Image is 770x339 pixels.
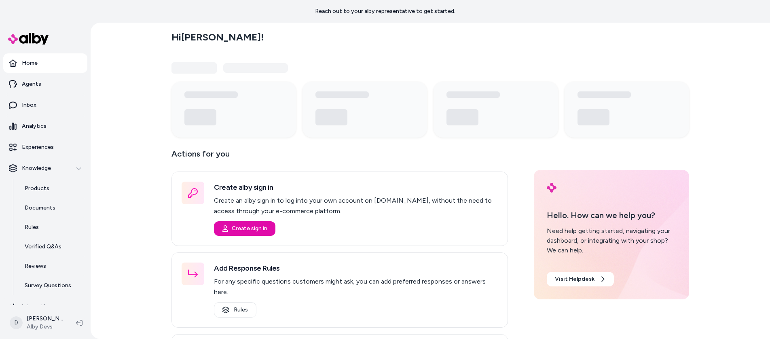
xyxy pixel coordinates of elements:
[547,226,676,255] div: Need help getting started, navigating your dashboard, or integrating with your shop? We can help.
[22,101,36,109] p: Inbox
[547,209,676,221] p: Hello. How can we help you?
[214,302,256,318] a: Rules
[3,95,87,115] a: Inbox
[214,221,275,236] button: Create sign in
[17,198,87,218] a: Documents
[214,182,498,193] h3: Create alby sign in
[22,164,51,172] p: Knowledge
[214,263,498,274] h3: Add Response Rules
[171,147,508,167] p: Actions for you
[10,316,23,329] span: D
[22,303,55,311] p: Integrations
[25,282,71,290] p: Survey Questions
[22,59,38,67] p: Home
[22,143,54,151] p: Experiences
[22,80,41,88] p: Agents
[5,310,70,336] button: D[PERSON_NAME]Alby Devs
[22,122,47,130] p: Analytics
[3,53,87,73] a: Home
[214,276,498,297] p: For any specific questions customers might ask, you can add preferred responses or answers here.
[17,179,87,198] a: Products
[3,117,87,136] a: Analytics
[3,138,87,157] a: Experiences
[3,74,87,94] a: Agents
[214,195,498,216] p: Create an alby sign in to log into your own account on [DOMAIN_NAME], without the need to access ...
[547,272,614,286] a: Visit Helpdesk
[25,223,39,231] p: Rules
[3,159,87,178] button: Knowledge
[315,7,455,15] p: Reach out to your alby representative to get started.
[17,276,87,295] a: Survey Questions
[25,262,46,270] p: Reviews
[3,297,87,316] a: Integrations
[8,33,49,44] img: alby Logo
[25,243,61,251] p: Verified Q&As
[171,31,264,43] h2: Hi [PERSON_NAME] !
[547,183,556,193] img: alby Logo
[27,315,63,323] p: [PERSON_NAME]
[17,237,87,256] a: Verified Q&As
[17,256,87,276] a: Reviews
[25,184,49,193] p: Products
[27,323,63,331] span: Alby Devs
[17,218,87,237] a: Rules
[25,204,55,212] p: Documents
